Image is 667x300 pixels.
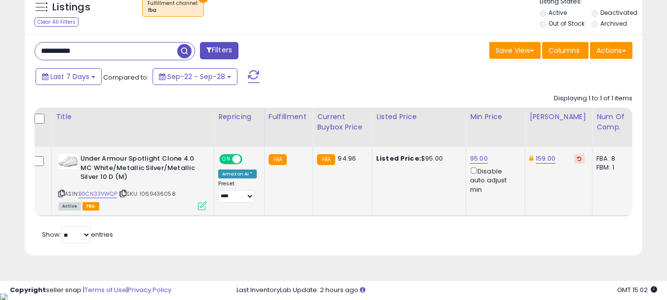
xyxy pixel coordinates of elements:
[554,94,632,103] div: Displaying 1 to 1 of 1 items
[241,155,257,164] span: OFF
[78,190,117,198] a: B0CN33VWQP
[269,154,287,165] small: FBA
[489,42,541,59] button: Save View
[148,7,198,14] div: fba
[617,285,657,295] span: 2025-10-6 15:02 GMT
[218,112,260,122] div: Repricing
[128,285,171,295] a: Privacy Policy
[58,202,81,211] span: All listings currently available for purchase on Amazon
[42,230,113,239] span: Show: entries
[338,154,356,163] span: 94.96
[549,45,580,55] span: Columns
[84,285,126,295] a: Terms of Use
[549,19,585,28] label: Out of Stock
[470,112,521,122] div: Min Price
[218,180,257,203] div: Preset:
[236,286,657,295] div: Last InventoryLab Update: 2 hours ago.
[200,42,238,59] button: Filters
[376,112,462,122] div: Listed Price
[596,154,629,163] div: FBA: 8
[82,202,99,211] span: FBA
[600,19,627,28] label: Archived
[80,154,200,184] b: Under Armour Spotlight Clone 4.0 MC White/Metallic Silver/Metallic Silver 10 D (M)
[153,68,237,85] button: Sep-22 - Sep-28
[10,286,171,295] div: seller snap | |
[35,17,78,27] div: Clear All Filters
[118,190,176,198] span: | SKU: 1069436058
[590,42,632,59] button: Actions
[103,73,149,82] span: Compared to:
[529,155,533,162] i: This overrides the store level Dynamic Max Price for this listing
[470,154,488,164] a: 95.00
[218,170,257,178] div: Amazon AI *
[10,285,46,295] strong: Copyright
[542,42,589,59] button: Columns
[376,154,421,163] b: Listed Price:
[269,112,309,122] div: Fulfillment
[36,68,102,85] button: Last 7 Days
[58,154,78,169] img: 31hlRYEARSL._SL40_.jpg
[536,154,555,164] a: 159.00
[220,155,233,164] span: ON
[58,154,206,209] div: ASIN:
[470,166,517,194] div: Disable auto adjust min
[167,72,225,82] span: Sep-22 - Sep-28
[52,0,90,14] h5: Listings
[376,154,458,163] div: $95.00
[529,112,588,122] div: [PERSON_NAME]
[317,154,335,165] small: FBA
[596,163,629,172] div: FBM: 1
[577,156,582,161] i: Revert to store-level Dynamic Max Price
[600,8,637,17] label: Deactivated
[56,112,210,122] div: Title
[596,112,632,132] div: Num of Comp.
[317,112,368,132] div: Current Buybox Price
[50,72,89,82] span: Last 7 Days
[549,8,567,17] label: Active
